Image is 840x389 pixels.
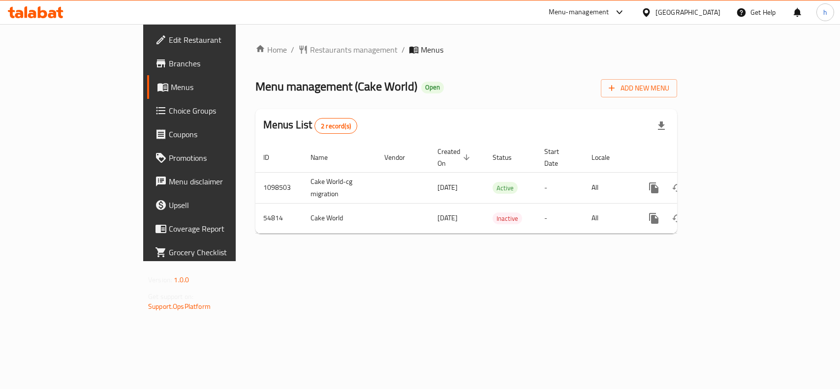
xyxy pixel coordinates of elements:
[609,82,669,94] span: Add New Menu
[263,118,357,134] h2: Menus List
[298,44,398,56] a: Restaurants management
[666,176,689,200] button: Change Status
[314,118,357,134] div: Total records count
[311,151,341,163] span: Name
[310,44,398,56] span: Restaurants management
[148,290,193,303] span: Get support on:
[655,7,720,18] div: [GEOGRAPHIC_DATA]
[384,151,418,163] span: Vendor
[147,240,283,264] a: Grocery Checklist
[147,52,283,75] a: Branches
[169,223,276,235] span: Coverage Report
[666,207,689,230] button: Change Status
[584,172,634,203] td: All
[169,105,276,117] span: Choice Groups
[544,146,572,169] span: Start Date
[147,170,283,193] a: Menu disclaimer
[642,207,666,230] button: more
[549,6,609,18] div: Menu-management
[303,172,376,203] td: Cake World-cg migration
[169,176,276,187] span: Menu disclaimer
[169,58,276,69] span: Branches
[421,83,444,91] span: Open
[823,7,827,18] span: h
[147,99,283,122] a: Choice Groups
[591,151,622,163] span: Locale
[147,146,283,170] a: Promotions
[493,213,522,224] span: Inactive
[169,34,276,46] span: Edit Restaurant
[255,143,745,234] table: enhanced table
[601,79,677,97] button: Add New Menu
[402,44,405,56] li: /
[634,143,745,173] th: Actions
[147,122,283,146] a: Coupons
[147,28,283,52] a: Edit Restaurant
[493,182,518,194] span: Active
[315,121,357,131] span: 2 record(s)
[437,181,458,194] span: [DATE]
[536,203,584,233] td: -
[642,176,666,200] button: more
[147,193,283,217] a: Upsell
[255,44,677,56] nav: breadcrumb
[421,44,443,56] span: Menus
[148,273,172,286] span: Version:
[174,273,189,286] span: 1.0.0
[437,211,458,224] span: [DATE]
[493,182,518,194] div: Active
[493,151,525,163] span: Status
[169,199,276,211] span: Upsell
[171,81,276,93] span: Menus
[291,44,294,56] li: /
[147,217,283,240] a: Coverage Report
[169,128,276,140] span: Coupons
[147,75,283,99] a: Menus
[169,246,276,258] span: Grocery Checklist
[263,151,282,163] span: ID
[437,146,473,169] span: Created On
[650,114,673,138] div: Export file
[169,152,276,164] span: Promotions
[255,75,417,97] span: Menu management ( Cake World )
[303,203,376,233] td: Cake World
[421,82,444,93] div: Open
[536,172,584,203] td: -
[584,203,634,233] td: All
[148,300,211,313] a: Support.OpsPlatform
